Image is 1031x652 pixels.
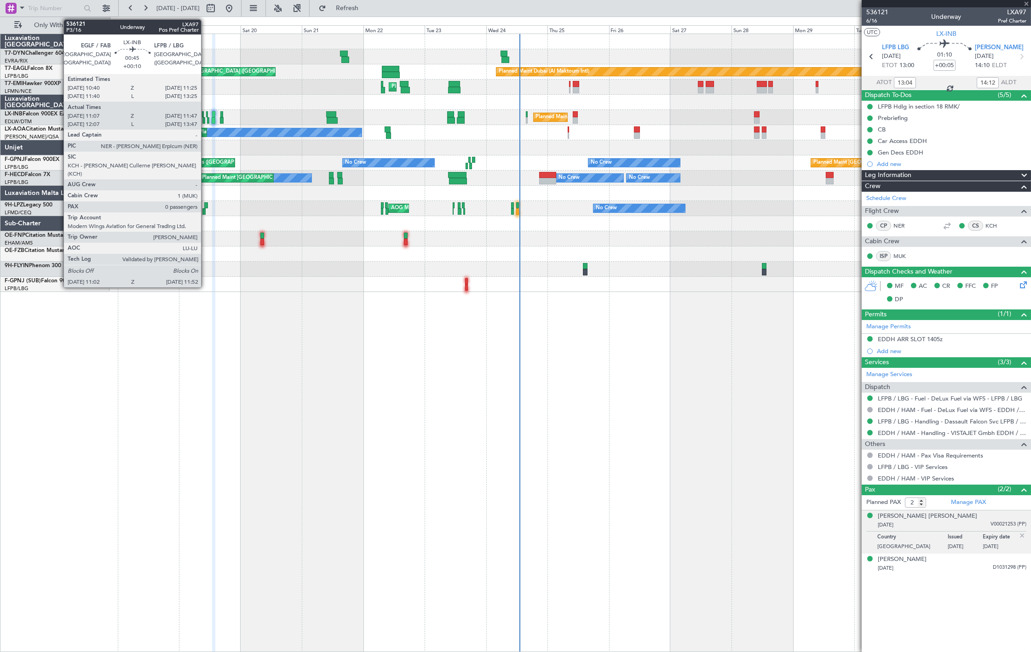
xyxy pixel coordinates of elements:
img: close [1018,532,1026,540]
span: LXA97 [998,7,1026,17]
span: CR [942,282,950,291]
span: F-GPNJ (SUB) [5,278,41,284]
div: No Crew [591,156,612,170]
span: Pref Charter [998,17,1026,25]
div: Planned Maint [GEOGRAPHIC_DATA] [392,80,479,94]
div: Tue 30 [854,25,916,34]
span: F-GPNJ [5,157,24,162]
p: Country [877,534,948,543]
div: ISP [876,251,891,261]
span: T7-DYN [5,51,25,56]
div: Sun 28 [731,25,793,34]
span: Flight Crew [865,206,899,217]
div: No Crew [559,171,580,185]
span: V00021253 (PP) [991,520,1026,528]
span: 9H-LPZ [5,202,23,208]
span: FP [991,282,998,291]
div: Planned [GEOGRAPHIC_DATA] ([GEOGRAPHIC_DATA]) [84,201,214,215]
div: Add new [877,160,1026,168]
div: Tue 23 [425,25,486,34]
span: T7-EMI [5,81,23,86]
div: [DATE] [112,18,127,26]
span: FFC [965,282,976,291]
div: Unplanned Maint [GEOGRAPHIC_DATA] ([GEOGRAPHIC_DATA]) [146,65,297,79]
p: Expiry date [983,534,1019,543]
div: Thu 25 [547,25,609,34]
span: 536121 [866,7,888,17]
a: [PERSON_NAME]/QSA [5,133,59,140]
span: F-HECD [5,172,25,177]
span: 01:10 [937,51,952,60]
div: CP [876,221,891,231]
div: [PERSON_NAME] [PERSON_NAME] [878,512,977,521]
span: DP [895,295,903,304]
div: Planned Maint Nice ([GEOGRAPHIC_DATA]) [199,126,302,139]
div: No Crew Nice ([GEOGRAPHIC_DATA]) [92,126,182,139]
span: OE-FNP [5,233,25,238]
p: [DATE] [948,543,983,552]
p: Issued [948,534,983,543]
a: Manage Services [866,370,912,379]
a: MUK [893,252,914,260]
span: Dispatch Checks and Weather [865,267,952,277]
div: EDDH ARR SLOT 1405z [878,335,943,343]
div: AOG Maint Cannes (Mandelieu) [391,201,465,215]
a: KCH [985,222,1006,230]
span: Leg Information [865,170,911,181]
span: LX-AOA [5,126,26,132]
span: ELDT [992,61,1007,70]
a: Manage Permits [866,322,911,332]
a: LX-AOACitation Mustang [5,126,70,132]
a: OE-FZBCitation Mustang [5,248,69,253]
div: No Crew [345,156,366,170]
span: MF [895,282,904,291]
div: CB [878,126,886,133]
button: Only With Activity [10,18,100,33]
a: F-GPNJ (SUB)Falcon 900EX [5,278,76,284]
span: LX-INB [936,29,956,39]
span: [PERSON_NAME] [975,43,1024,52]
span: ALDT [1001,78,1016,87]
span: Cabin Crew [865,236,899,247]
span: (1/1) [998,309,1011,319]
span: [DATE] [878,565,893,572]
a: LFPB / LBG - Fuel - DeLux Fuel via WFS - LFPB / LBG [878,395,1022,402]
div: Car Access EDDH [878,137,927,145]
div: Planned Maint [GEOGRAPHIC_DATA] ([GEOGRAPHIC_DATA]) [536,110,681,124]
span: Others [865,439,885,450]
a: Schedule Crew [866,194,906,203]
span: [DATE] - [DATE] [156,4,200,12]
div: Sat 20 [241,25,302,34]
span: AC [919,282,927,291]
span: LX-INB [5,111,23,117]
a: 9H-LPZLegacy 500 [5,202,52,208]
span: OE-FZB [5,248,24,253]
div: Thu 18 [118,25,179,34]
div: Mon 29 [793,25,854,34]
div: Add new [877,347,1026,355]
a: LFMD/CEQ [5,209,31,216]
div: [PERSON_NAME] [878,555,927,564]
div: Planned Maint Dubai (Al Maktoum Intl) [499,65,589,79]
div: No Crew [596,201,617,215]
span: D1031298 (PP) [993,564,1026,572]
span: Pax [865,485,875,495]
a: NER [893,222,914,230]
a: Manage PAX [951,498,986,507]
a: EVRA/RIX [5,57,28,64]
span: Refresh [328,5,367,11]
div: Mon 22 [363,25,425,34]
a: EDDH / HAM - Pax Visa Requirements [878,452,983,459]
a: LFPB / LBG - Handling - Dassault Falcon Svc LFPB / LBG [878,418,1026,425]
div: Gen Decs EDDH [878,149,923,156]
span: [DATE] [882,52,901,61]
span: 9H-FLYIN [5,263,29,269]
div: Underway [932,12,962,22]
label: Planned PAX [866,498,901,507]
span: Crew [865,181,881,192]
span: [DATE] [975,52,994,61]
span: LFPB LBG [882,43,909,52]
div: Planned Maint [GEOGRAPHIC_DATA] ([GEOGRAPHIC_DATA]) [202,171,347,185]
div: CS [968,221,983,231]
a: EDDH / HAM - VIP Services [878,475,954,482]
